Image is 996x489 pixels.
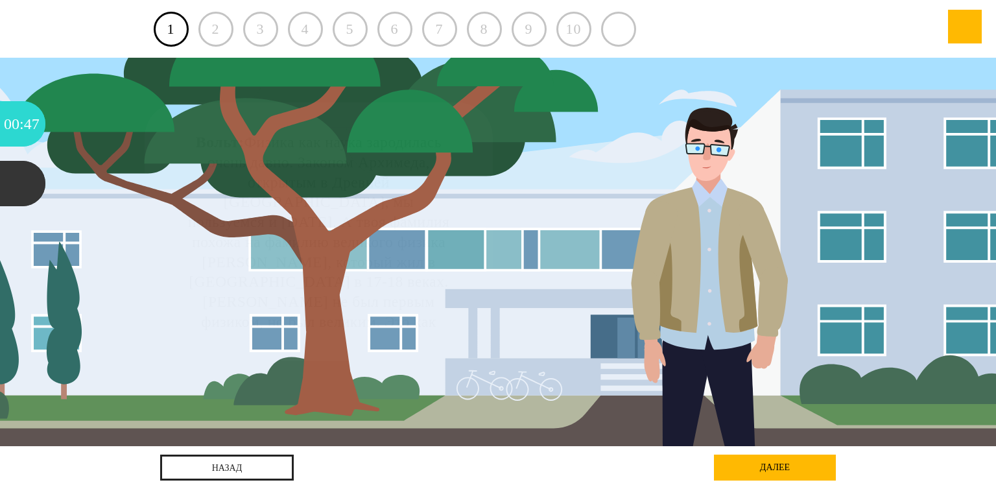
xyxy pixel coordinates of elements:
div: 7 [422,12,457,47]
div: : [19,101,24,147]
div: 3 [243,12,278,47]
div: Нажми на ГЛАЗ, чтобы скрыть текст и посмотреть картинку полностью [454,112,484,141]
strong: Вольт: [196,134,244,150]
div: Физика как наука зародилась очень давно. Законом Архимеда, открытым в Древней [GEOGRAPHIC_DATA], ... [184,132,453,372]
div: 9 [512,12,547,47]
div: 47 [24,101,40,147]
div: 10 [556,12,591,47]
div: 00 [4,101,19,147]
div: 5 [333,12,368,47]
a: 1 [154,12,189,47]
a: назад [160,455,294,481]
div: 8 [467,12,502,47]
div: 6 [377,12,412,47]
div: 2 [198,12,233,47]
div: далее [714,455,836,481]
div: 4 [288,12,323,47]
